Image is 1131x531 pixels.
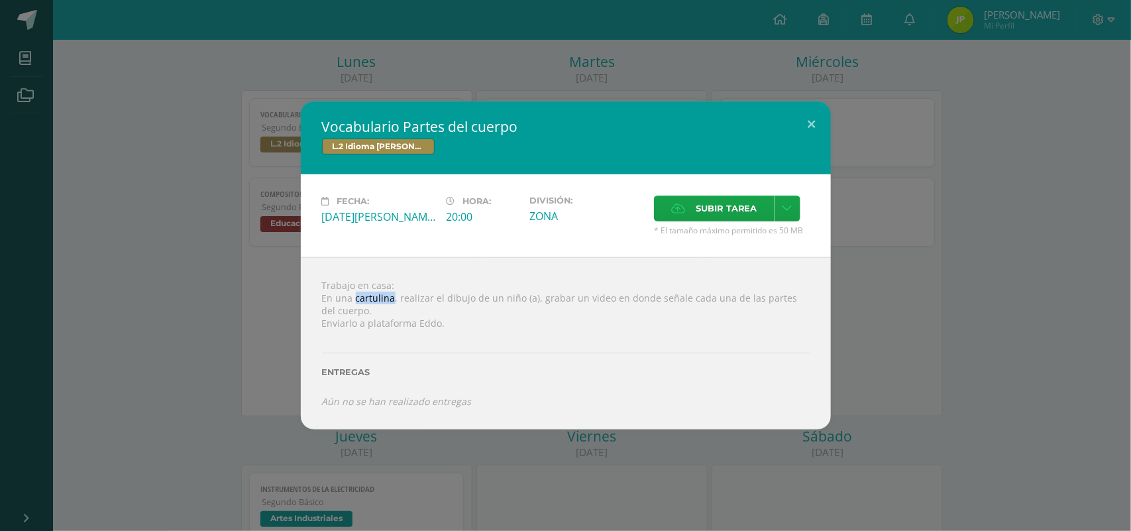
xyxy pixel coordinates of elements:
[337,196,370,206] span: Fecha:
[322,117,810,136] h2: Vocabulario Partes del cuerpo
[529,196,643,206] label: División:
[322,367,810,377] label: Entregas
[696,196,757,221] span: Subir tarea
[322,139,435,154] span: L.2 Idioma [PERSON_NAME]
[529,209,643,223] div: ZONA
[654,225,810,236] span: * El tamaño máximo permitido es 50 MB
[301,257,831,429] div: Trabajo en casa: En una cartulina, realizar el dibujo de un niño (a), grabar un video en donde se...
[447,209,519,224] div: 20:00
[322,209,436,224] div: [DATE][PERSON_NAME]
[322,395,472,408] i: Aún no se han realizado entregas
[793,101,831,147] button: Close (Esc)
[463,196,492,206] span: Hora:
